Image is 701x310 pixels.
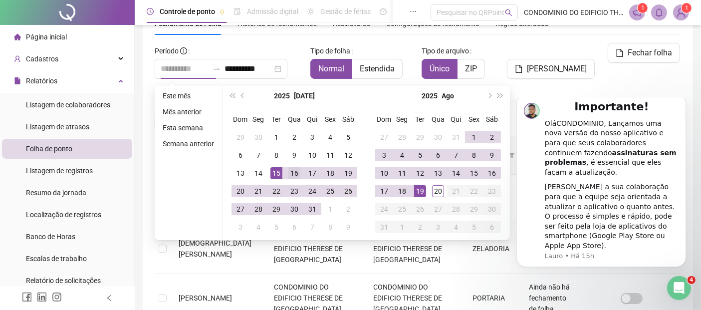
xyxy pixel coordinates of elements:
[26,77,57,85] span: Relatórios
[414,203,426,215] div: 26
[375,200,393,218] td: 2025-08-24
[73,2,147,15] b: Importante!
[339,164,357,182] td: 2025-07-19
[396,131,408,143] div: 28
[393,128,411,146] td: 2025-07-28
[26,189,86,197] span: Resumo da jornada
[342,185,354,197] div: 26
[447,182,465,200] td: 2025-08-21
[324,131,336,143] div: 4
[43,21,177,80] div: OláCONDOMINIO, Lançamos uma nova versão do nosso aplicativo e para que seus colaboradores continu...
[450,185,462,197] div: 21
[342,221,354,233] div: 9
[429,218,447,236] td: 2025-09-03
[234,149,246,161] div: 6
[641,4,645,11] span: 1
[432,149,444,161] div: 6
[674,5,689,20] img: 88218
[274,86,290,106] button: year panel
[375,110,393,128] th: Dom
[249,128,267,146] td: 2025-06-30
[155,47,179,55] span: Período
[249,200,267,218] td: 2025-07-28
[321,182,339,200] td: 2025-07-25
[303,146,321,164] td: 2025-07-10
[430,64,450,73] span: Único
[688,276,696,284] span: 4
[396,149,408,161] div: 4
[159,106,218,118] li: Mês anterior
[411,164,429,182] td: 2025-08-12
[628,47,672,59] span: Fechar folha
[267,182,285,200] td: 2025-07-22
[396,167,408,179] div: 11
[227,86,237,106] button: super-prev-year
[386,20,479,27] span: Configurações de fechamento
[432,167,444,179] div: 13
[26,55,58,63] span: Cadastros
[267,200,285,218] td: 2025-07-29
[450,221,462,233] div: 4
[483,128,501,146] td: 2025-08-02
[429,200,447,218] td: 2025-08-27
[339,146,357,164] td: 2025-07-12
[237,86,248,106] button: prev-year
[26,167,93,175] span: Listagem de registros
[486,131,498,143] div: 2
[432,131,444,143] div: 30
[414,131,426,143] div: 29
[303,110,321,128] th: Qui
[495,86,506,106] button: super-next-year
[411,182,429,200] td: 2025-08-19
[465,164,483,182] td: 2025-08-15
[14,33,21,40] span: home
[429,146,447,164] td: 2025-08-06
[267,128,285,146] td: 2025-07-01
[249,110,267,128] th: Seg
[43,84,177,153] div: [PERSON_NAME] a sua colaboração para que a equipe seja orientada a atualizar o aplicativo o quant...
[321,200,339,218] td: 2025-08-01
[450,167,462,179] div: 14
[267,110,285,128] th: Ter
[324,167,336,179] div: 18
[422,86,438,106] button: year panel
[442,86,455,106] button: month panel
[234,167,246,179] div: 13
[270,203,282,215] div: 29
[333,20,370,27] span: Assinaturas
[249,164,267,182] td: 2025-07-14
[288,203,300,215] div: 30
[365,224,465,274] td: CONDOMINIO DO EDIFICIO THERESE DE [GEOGRAPHIC_DATA]
[432,203,444,215] div: 27
[37,292,47,302] span: linkedin
[288,131,300,143] div: 2
[682,3,692,13] sup: Atualize o seu contato no menu Meus Dados
[393,110,411,128] th: Seg
[267,164,285,182] td: 2025-07-15
[486,185,498,197] div: 23
[232,200,249,218] td: 2025-07-27
[339,182,357,200] td: 2025-07-26
[159,138,218,150] li: Semana anterior
[393,218,411,236] td: 2025-09-01
[410,8,417,15] span: ellipsis
[501,98,701,283] iframe: Intercom notifications mensagem
[26,101,110,109] span: Listagem de colaboradores
[468,149,480,161] div: 8
[306,167,318,179] div: 17
[393,164,411,182] td: 2025-08-11
[465,182,483,200] td: 2025-08-22
[234,185,246,197] div: 20
[375,218,393,236] td: 2025-08-31
[468,203,480,215] div: 29
[26,255,87,263] span: Escalas de trabalho
[270,185,282,197] div: 22
[378,131,390,143] div: 27
[267,146,285,164] td: 2025-07-08
[43,2,177,152] div: Message content
[106,295,113,302] span: left
[414,221,426,233] div: 2
[465,200,483,218] td: 2025-08-29
[378,203,390,215] div: 24
[685,4,689,11] span: 1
